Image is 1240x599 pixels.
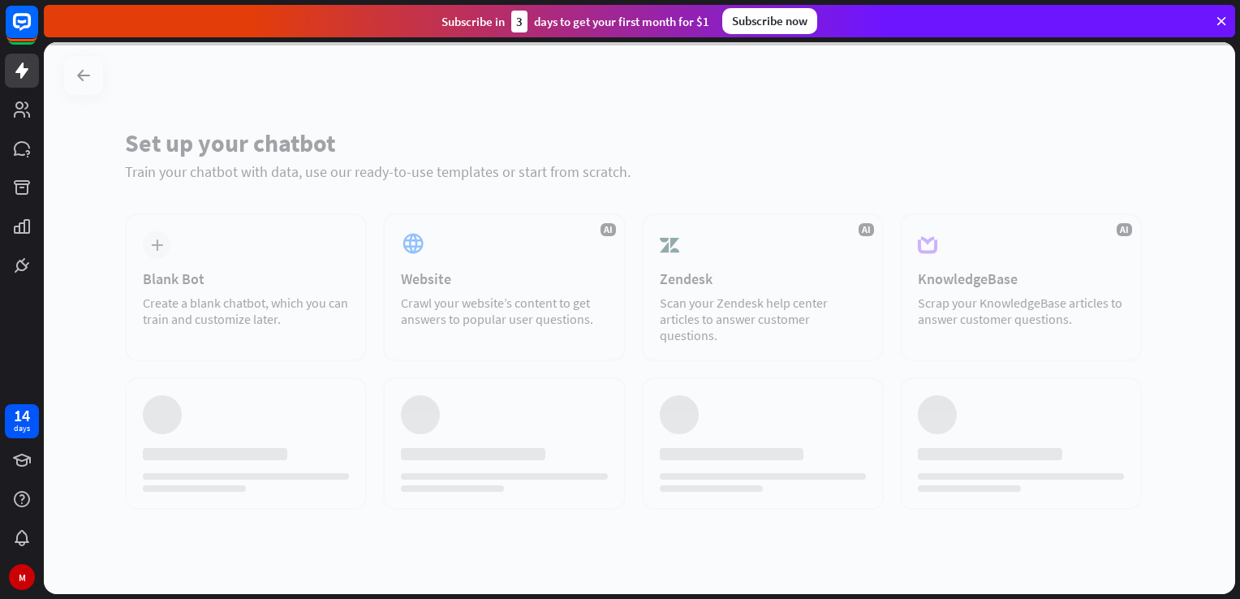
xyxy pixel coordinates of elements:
[14,408,30,423] div: 14
[5,404,39,438] a: 14 days
[511,11,527,32] div: 3
[14,423,30,434] div: days
[9,564,35,590] div: M
[722,8,817,34] div: Subscribe now
[441,11,709,32] div: Subscribe in days to get your first month for $1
